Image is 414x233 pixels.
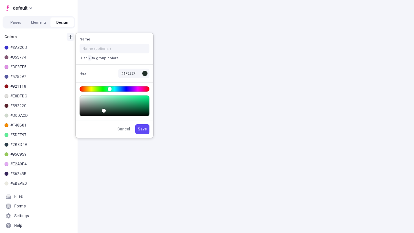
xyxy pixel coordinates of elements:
[138,127,147,132] span: Save
[80,71,100,76] div: Hex
[27,17,50,27] button: Elements
[10,132,72,138] div: #5DEF97
[50,17,74,27] button: Design
[10,84,72,89] div: #921118
[14,213,29,218] div: Settings
[10,171,72,176] div: #36245B
[80,37,100,42] div: Name
[10,45,72,50] div: #3A32CD
[10,142,72,147] div: #2B3D4A
[10,113,72,118] div: #D0DACD
[10,181,72,186] div: #EBEAE0
[10,64,72,70] div: #DF8FE5
[5,34,64,39] div: Colors
[14,194,23,199] div: Files
[10,74,72,79] div: #5759A2
[4,17,27,27] button: Pages
[88,55,92,61] code: /
[115,124,133,134] button: Cancel
[10,161,72,167] div: #E2A9F4
[14,223,22,228] div: Help
[117,127,130,132] span: Cancel
[13,4,27,12] span: default
[3,3,35,13] button: Select site
[10,55,72,60] div: #855774
[80,55,120,61] p: Use to group colors
[135,124,149,134] button: Save
[10,94,72,99] div: #E0DFDC
[80,44,149,53] input: Name (optional)
[10,103,72,108] div: #59222C
[10,123,72,128] div: #F48B01
[14,204,26,209] div: Forms
[10,152,72,157] div: #95C959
